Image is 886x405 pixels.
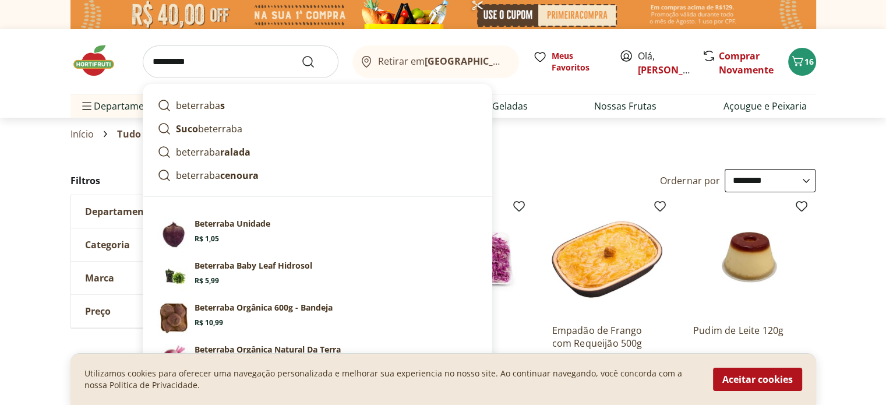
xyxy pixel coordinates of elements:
button: Departamento [71,195,246,228]
a: beterrabacenoura [153,164,482,187]
button: Submit Search [301,55,329,69]
a: PrincipalBeterraba Orgânica 600g - BandejaR$ 10,99 [153,297,482,339]
span: Retirar em [378,56,507,66]
img: Pudim de Leite 120g [693,204,804,315]
a: Nossas Frutas [594,99,656,113]
span: Departamento [85,206,154,217]
img: Principal [157,302,190,334]
img: Empadão de Frango com Requeijão 500g [552,204,662,315]
button: Menu [80,92,94,120]
a: beterrabaralada [153,140,482,164]
span: 16 [804,56,814,67]
b: [GEOGRAPHIC_DATA]/[GEOGRAPHIC_DATA] [425,55,621,68]
p: beterraba [176,145,250,159]
span: Marca [85,272,114,284]
strong: ralada [220,146,250,159]
p: Utilizamos cookies para oferecer uma navegação personalizada e melhorar sua experiencia no nosso ... [84,368,699,391]
a: Comprar Novamente [719,50,774,76]
p: beterraba [176,122,242,136]
span: Categoria [85,239,130,251]
button: Preço [71,295,246,327]
strong: s [220,99,225,112]
a: Empadão de Frango com Requeijão 500g [552,324,662,350]
button: Marca [71,262,246,294]
img: Principal [157,218,190,251]
span: Departamentos [80,92,164,120]
p: Beterraba Orgânica 600g - Bandeja [195,302,333,314]
a: beterrabas [153,94,482,117]
a: Início [70,129,94,139]
span: R$ 5,99 [195,276,219,286]
a: PrincipalBeterraba Orgânica Natural Da TerraR$ 13,99 [153,339,482,381]
img: Hortifruti [70,43,129,78]
p: beterraba [176,98,225,112]
p: Beterraba Orgânica Natural Da Terra [195,344,341,355]
a: [PERSON_NAME] [638,64,714,76]
button: Categoria [71,228,246,261]
a: Sucobeterraba [153,117,482,140]
span: Preço [85,305,111,317]
input: search [143,45,338,78]
strong: Suco [176,122,198,135]
a: Meus Favoritos [533,50,605,73]
p: beterraba [176,168,259,182]
button: Carrinho [788,48,816,76]
img: Principal [157,344,190,376]
button: Retirar em[GEOGRAPHIC_DATA]/[GEOGRAPHIC_DATA] [352,45,519,78]
a: Açougue e Peixaria [723,99,806,113]
span: Meus Favoritos [552,50,605,73]
label: Ordernar por [660,174,721,187]
span: Olá, [638,49,690,77]
a: Beterraba Baby Leaf HidrosolR$ 5,99 [153,255,482,297]
h2: Filtros [70,169,246,192]
a: Pudim de Leite 120g [693,324,804,350]
button: Aceitar cookies [713,368,802,391]
a: PrincipalBeterraba UnidadeR$ 1,05 [153,213,482,255]
p: Beterraba Unidade [195,218,270,230]
span: R$ 10,99 [195,318,223,327]
span: R$ 1,05 [195,234,219,244]
p: Beterraba Baby Leaf Hidrosol [195,260,312,272]
span: Tudo Pronto para Consumo [117,129,248,139]
strong: cenoura [220,169,259,182]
